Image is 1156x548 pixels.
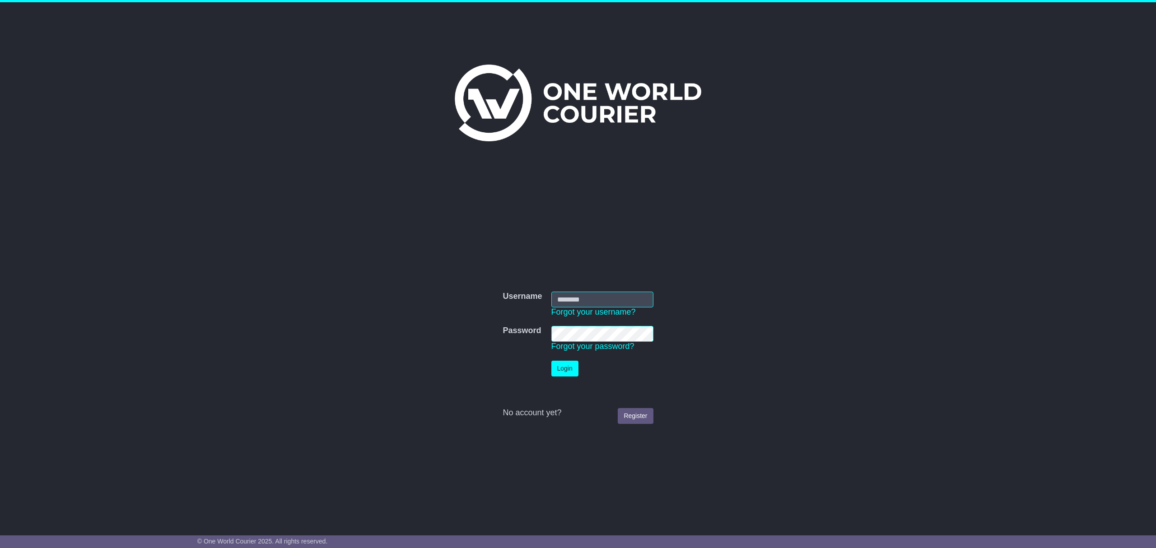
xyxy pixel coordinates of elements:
[503,292,542,302] label: Username
[551,342,634,351] a: Forgot your password?
[455,65,701,141] img: One World
[551,307,636,316] a: Forgot your username?
[503,326,541,336] label: Password
[618,408,653,424] a: Register
[551,361,578,376] button: Login
[503,408,653,418] div: No account yet?
[197,538,328,545] span: © One World Courier 2025. All rights reserved.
